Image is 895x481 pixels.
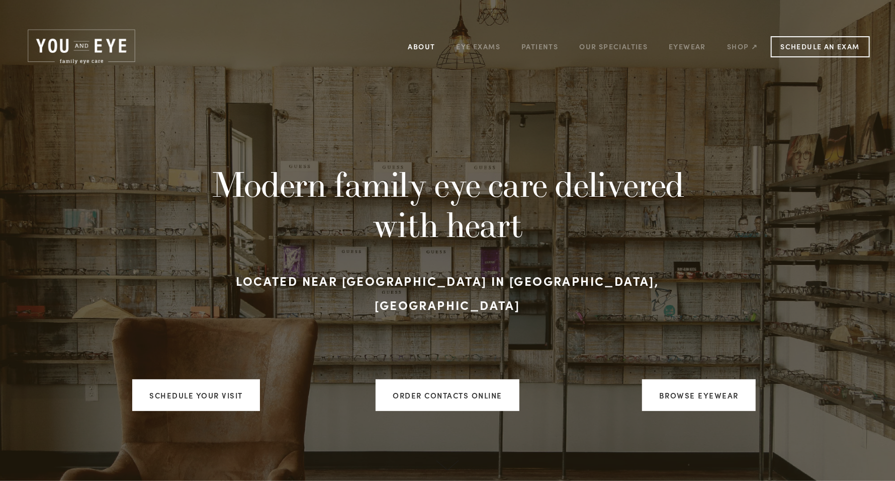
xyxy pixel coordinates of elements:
[727,39,758,54] a: Shop ↗
[236,272,663,313] strong: Located near [GEOGRAPHIC_DATA] in [GEOGRAPHIC_DATA], [GEOGRAPHIC_DATA]
[457,39,501,54] a: Eye Exams
[191,164,705,245] h1: Modern family eye care delivered with heart
[579,42,648,51] a: Our Specialties
[521,39,558,54] a: Patients
[376,379,519,411] a: ORDER CONTACTS ONLINE
[642,379,756,411] a: Browse Eyewear
[669,39,706,54] a: Eyewear
[132,379,260,411] a: Schedule your visit
[771,36,870,57] a: Schedule an Exam
[408,39,435,54] a: About
[25,28,138,66] img: Rochester, MN | You and Eye | Family Eye Care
